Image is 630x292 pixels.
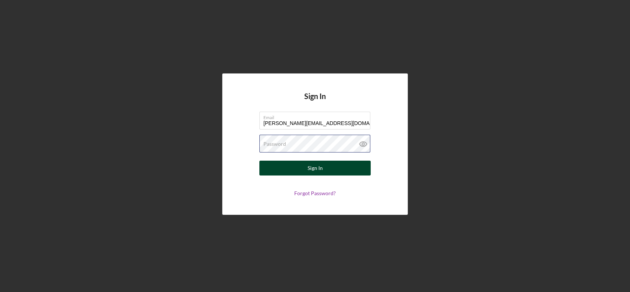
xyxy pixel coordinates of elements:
[263,141,286,147] label: Password
[263,112,370,120] label: Email
[308,161,323,175] div: Sign In
[304,92,326,112] h4: Sign In
[294,190,336,196] a: Forgot Password?
[259,161,371,175] button: Sign In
